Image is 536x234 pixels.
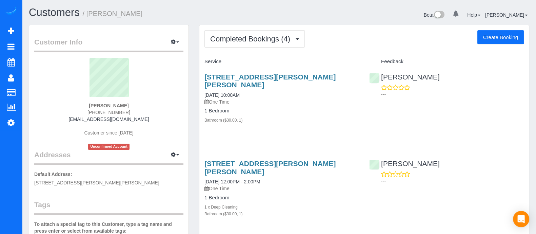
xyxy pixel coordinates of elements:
a: [DATE] 12:00PM - 2:00PM [204,179,260,184]
img: New interface [433,11,444,20]
span: Unconfirmed Account [88,144,130,149]
strong: [PERSON_NAME] [89,103,128,108]
span: [PHONE_NUMBER] [87,110,130,115]
img: Automaid Logo [4,7,18,16]
button: Create Booking [477,30,524,44]
p: --- [381,91,524,98]
a: [DATE] 10:00AM [204,92,240,98]
a: [EMAIL_ADDRESS][DOMAIN_NAME] [68,116,149,122]
small: Bathroom ($30.00, 1) [204,212,242,216]
span: Completed Bookings (4) [210,35,294,43]
a: [STREET_ADDRESS][PERSON_NAME][PERSON_NAME] [204,160,336,175]
a: [PERSON_NAME] [369,73,440,81]
small: Bathroom ($30.00, 1) [204,118,242,123]
button: Completed Bookings (4) [204,30,305,48]
legend: Customer Info [34,37,183,52]
small: 1 x Deep Cleaning [204,205,238,210]
a: [STREET_ADDRESS][PERSON_NAME][PERSON_NAME] [204,73,336,89]
p: One Time [204,98,359,105]
a: [PERSON_NAME] [485,12,528,18]
a: Customers [29,6,80,18]
a: Help [467,12,480,18]
legend: Tags [34,200,183,215]
h4: 1 Bedroom [204,195,359,201]
small: / [PERSON_NAME] [83,10,143,17]
p: --- [381,178,524,184]
label: Default Address: [34,171,72,178]
h4: Service [204,59,359,65]
span: [STREET_ADDRESS][PERSON_NAME][PERSON_NAME] [34,180,159,185]
a: Beta [424,12,445,18]
h4: Feedback [369,59,524,65]
div: Open Intercom Messenger [513,211,529,227]
span: Customer since [DATE] [84,130,133,136]
h4: 1 Bedroom [204,108,359,114]
p: One Time [204,185,359,192]
a: [PERSON_NAME] [369,160,440,167]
